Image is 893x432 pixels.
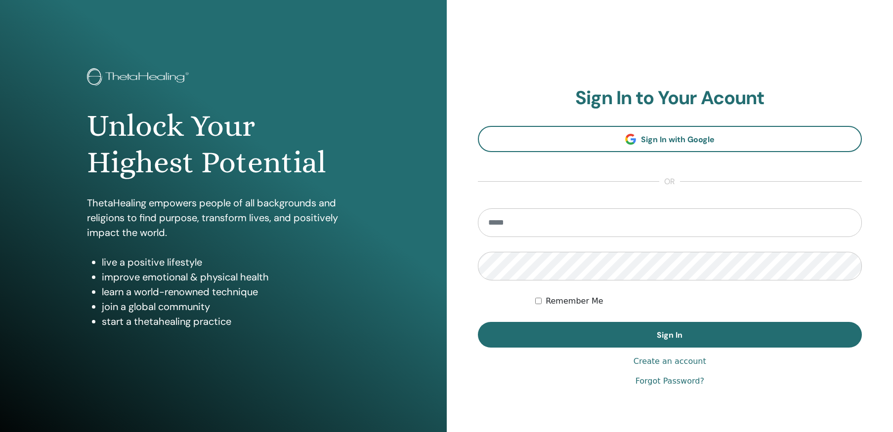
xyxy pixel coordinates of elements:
li: learn a world-renowned technique [102,284,360,299]
li: join a global community [102,299,360,314]
h2: Sign In to Your Acount [478,87,862,110]
a: Create an account [634,355,706,367]
li: improve emotional & physical health [102,270,360,284]
a: Forgot Password? [636,375,704,387]
li: live a positive lifestyle [102,255,360,270]
p: ThetaHealing empowers people of all backgrounds and religions to find purpose, transform lives, a... [87,196,360,240]
label: Remember Me [546,295,603,307]
span: or [659,176,680,188]
li: start a thetahealing practice [102,314,360,329]
a: Sign In with Google [478,126,862,152]
div: Keep me authenticated indefinitely or until I manually logout [535,295,862,307]
button: Sign In [478,322,862,348]
span: Sign In [657,330,682,340]
span: Sign In with Google [641,134,715,145]
h1: Unlock Your Highest Potential [87,108,360,181]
